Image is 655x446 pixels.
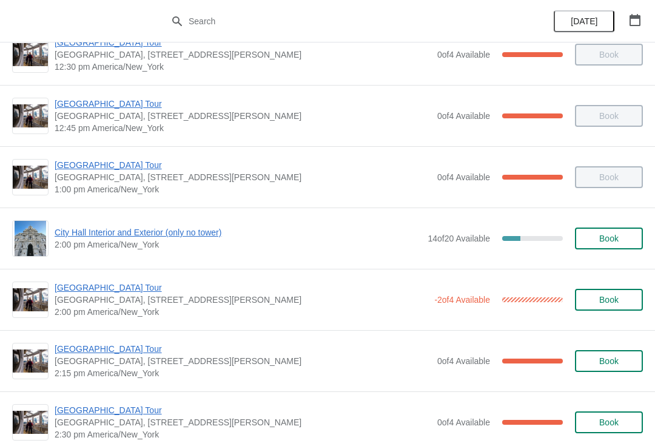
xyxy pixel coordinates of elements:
span: 0 of 4 Available [437,50,490,59]
img: City Hall Tower Tour | City Hall Visitor Center, 1400 John F Kennedy Boulevard Suite 121, Philade... [13,411,48,434]
span: 0 of 4 Available [437,111,490,121]
span: 0 of 4 Available [437,356,490,366]
span: [GEOGRAPHIC_DATA] Tour [55,36,431,49]
span: Book [599,417,619,427]
span: 1:00 pm America/New_York [55,183,431,195]
span: [GEOGRAPHIC_DATA] Tour [55,404,431,416]
span: 2:00 pm America/New_York [55,306,428,318]
img: City Hall Tower Tour | City Hall Visitor Center, 1400 John F Kennedy Boulevard Suite 121, Philade... [13,104,48,128]
span: 0 of 4 Available [437,417,490,427]
span: [GEOGRAPHIC_DATA] Tour [55,282,428,294]
button: Book [575,228,643,249]
span: Book [599,356,619,366]
span: Book [599,234,619,243]
button: Book [575,350,643,372]
span: Book [599,295,619,305]
span: 2:30 pm America/New_York [55,428,431,441]
img: City Hall Interior and Exterior (only no tower) | | 2:00 pm America/New_York [15,221,47,256]
span: [DATE] [571,16,597,26]
span: [GEOGRAPHIC_DATA], [STREET_ADDRESS][PERSON_NAME] [55,171,431,183]
span: [GEOGRAPHIC_DATA], [STREET_ADDRESS][PERSON_NAME] [55,49,431,61]
span: 12:30 pm America/New_York [55,61,431,73]
span: [GEOGRAPHIC_DATA] Tour [55,343,431,355]
img: City Hall Tower Tour | City Hall Visitor Center, 1400 John F Kennedy Boulevard Suite 121, Philade... [13,350,48,373]
img: City Hall Tower Tour | City Hall Visitor Center, 1400 John F Kennedy Boulevard Suite 121, Philade... [13,166,48,189]
button: Book [575,411,643,433]
input: Search [188,10,491,32]
span: [GEOGRAPHIC_DATA] Tour [55,98,431,110]
span: [GEOGRAPHIC_DATA] Tour [55,159,431,171]
span: 12:45 pm America/New_York [55,122,431,134]
img: City Hall Tower Tour | City Hall Visitor Center, 1400 John F Kennedy Boulevard Suite 121, Philade... [13,43,48,67]
span: City Hall Interior and Exterior (only no tower) [55,226,422,238]
span: -2 of 4 Available [434,295,490,305]
span: 14 of 20 Available [428,234,490,243]
span: [GEOGRAPHIC_DATA], [STREET_ADDRESS][PERSON_NAME] [55,294,428,306]
span: [GEOGRAPHIC_DATA], [STREET_ADDRESS][PERSON_NAME] [55,110,431,122]
span: 2:00 pm America/New_York [55,238,422,251]
span: [GEOGRAPHIC_DATA], [STREET_ADDRESS][PERSON_NAME] [55,355,431,367]
button: [DATE] [554,10,614,32]
span: 2:15 pm America/New_York [55,367,431,379]
span: [GEOGRAPHIC_DATA], [STREET_ADDRESS][PERSON_NAME] [55,416,431,428]
button: Book [575,289,643,311]
span: 0 of 4 Available [437,172,490,182]
img: City Hall Tower Tour | City Hall Visitor Center, 1400 John F Kennedy Boulevard Suite 121, Philade... [13,288,48,312]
